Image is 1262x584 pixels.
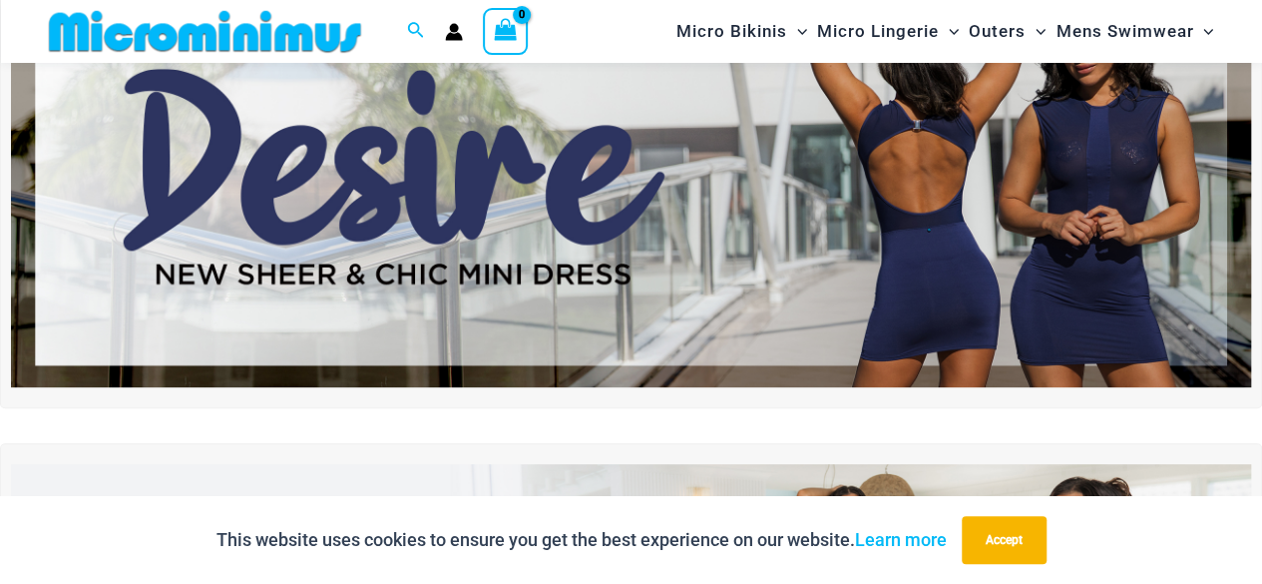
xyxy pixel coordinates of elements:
p: This website uses cookies to ensure you get the best experience on our website. [216,525,947,555]
span: Menu Toggle [787,6,807,57]
img: MM SHOP LOGO FLAT [41,9,369,54]
span: Menu Toggle [1026,6,1046,57]
a: Learn more [855,529,947,550]
a: Micro LingerieMenu ToggleMenu Toggle [812,6,964,57]
span: Outers [969,6,1026,57]
span: Menu Toggle [1193,6,1213,57]
a: Mens SwimwearMenu ToggleMenu Toggle [1051,6,1218,57]
a: View Shopping Cart, empty [483,8,529,54]
a: OutersMenu ToggleMenu Toggle [964,6,1051,57]
span: Micro Lingerie [817,6,939,57]
span: Mens Swimwear [1055,6,1193,57]
button: Accept [962,516,1047,564]
a: Micro BikinisMenu ToggleMenu Toggle [671,6,812,57]
span: Menu Toggle [939,6,959,57]
span: Micro Bikinis [676,6,787,57]
a: Account icon link [445,23,463,41]
a: Search icon link [407,19,425,44]
nav: Site Navigation [668,3,1222,60]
